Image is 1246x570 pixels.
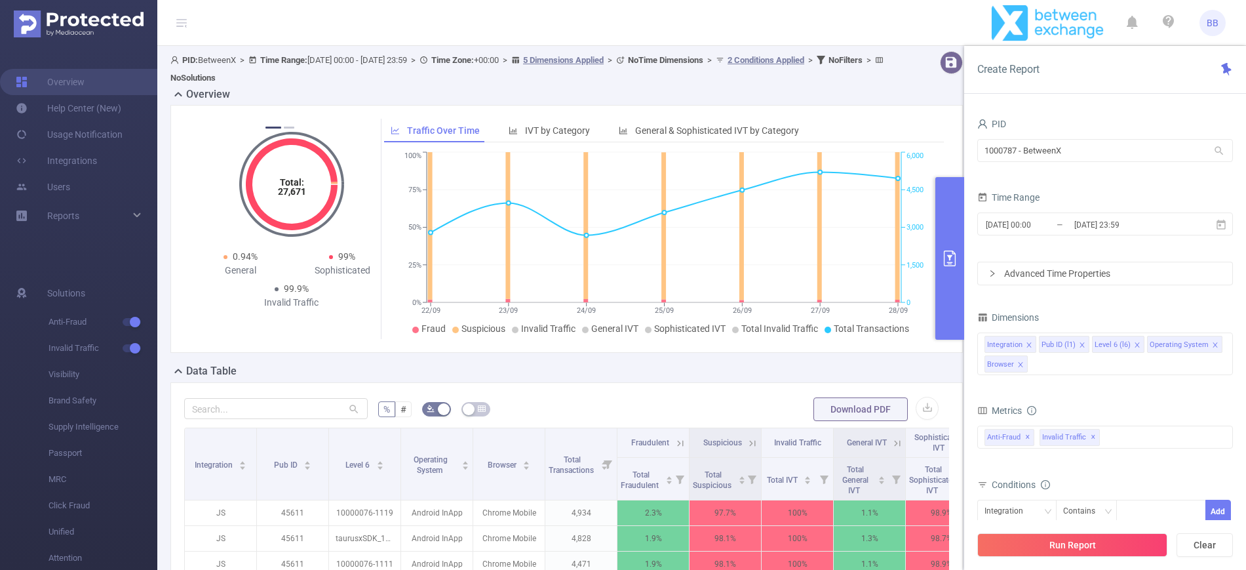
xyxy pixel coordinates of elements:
[277,186,305,197] tspan: 27,671
[1079,342,1085,350] i: icon: close
[329,526,400,551] p: taurusxSDK_10000076-1119
[239,459,246,467] div: Sort
[462,464,469,468] i: icon: caret-down
[408,186,421,194] tspan: 75%
[1205,500,1231,523] button: Add
[577,306,596,315] tspan: 24/09
[977,192,1040,203] span: Time Range
[834,323,909,334] span: Total Transactions
[878,474,886,478] i: icon: caret-up
[49,335,157,361] span: Invalid Traffic
[984,429,1034,446] span: Anti-Fraud
[427,405,435,413] i: icon: bg-colors
[738,474,746,482] div: Sort
[1177,533,1233,557] button: Clear
[888,306,907,315] tspan: 28/09
[762,500,833,525] p: 100%
[1041,480,1050,489] i: icon: info-circle
[401,526,473,551] p: Android InApp
[906,152,924,161] tspan: 6,000
[462,459,469,463] i: icon: caret-up
[1044,508,1052,517] i: icon: down
[906,224,924,232] tspan: 3,000
[635,125,799,136] span: General & Sophisticated IVT by Category
[279,177,303,188] tspan: Total:
[1027,406,1036,415] i: icon: info-circle
[1017,361,1024,369] i: icon: close
[804,55,817,65] span: >
[978,262,1232,285] div: icon: rightAdvanced Time Properties
[984,500,1032,522] div: Integration
[391,126,400,135] i: icon: line-chart
[738,474,745,478] i: icon: caret-up
[47,211,79,221] span: Reports
[631,438,669,447] span: Fraudulent
[1025,430,1030,445] span: ✕
[239,464,246,468] i: icon: caret-down
[1039,336,1089,353] li: Pub ID (l1)
[461,459,469,467] div: Sort
[170,73,216,83] b: No Solutions
[414,455,448,475] span: Operating System
[329,500,400,525] p: 10000076-1119
[431,55,474,65] b: Time Zone:
[804,474,811,478] i: icon: caret-up
[499,55,511,65] span: >
[185,500,256,525] p: JS
[345,460,372,470] span: Level 6
[195,460,235,470] span: Integration
[1026,342,1032,350] i: icon: close
[665,479,672,483] i: icon: caret-down
[257,526,328,551] p: 45611
[906,298,910,307] tspan: 0
[834,500,905,525] p: 1.1%
[521,323,575,334] span: Invalid Traffic
[284,283,309,294] span: 99.9%
[545,500,617,525] p: 4,934
[545,526,617,551] p: 4,828
[49,440,157,466] span: Passport
[987,336,1022,354] div: Integration
[522,459,530,467] div: Sort
[16,148,97,174] a: Integrations
[992,479,1050,490] span: Conditions
[906,500,977,525] p: 98.9%
[461,323,505,334] span: Suspicious
[906,526,977,551] p: 98.7%
[984,356,1028,373] li: Browser
[1042,336,1076,354] div: Pub ID (l1)
[987,356,1014,373] div: Browser
[703,55,716,65] span: >
[236,55,248,65] span: >
[376,464,383,468] i: icon: caret-down
[412,298,421,307] tspan: 0%
[170,55,887,83] span: BetweenX [DATE] 00:00 - [DATE] 23:59 +00:00
[523,459,530,463] i: icon: caret-up
[16,69,85,95] a: Overview
[984,216,1091,234] input: Start date
[654,323,726,334] span: Sophisticated IVT
[1073,216,1179,234] input: End date
[1095,336,1131,354] div: Level 6 (l6)
[621,470,661,490] span: Total Fraudulent
[617,500,689,525] p: 2.3%
[591,323,638,334] span: General IVT
[186,87,230,102] h2: Overview
[184,398,368,419] input: Search...
[738,479,745,483] i: icon: caret-down
[813,397,908,421] button: Download PDF
[284,127,294,129] button: 2
[14,10,144,37] img: Protected Media
[376,459,384,467] div: Sort
[1147,336,1222,353] li: Operating System
[977,405,1022,416] span: Metrics
[834,526,905,551] p: 1.3%
[693,470,733,490] span: Total Suspicious
[16,95,121,121] a: Help Center (New)
[549,455,596,475] span: Total Transactions
[878,479,886,483] i: icon: caret-down
[499,306,518,315] tspan: 23/09
[741,323,818,334] span: Total Invalid Traffic
[665,474,673,482] div: Sort
[274,460,300,470] span: Pub ID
